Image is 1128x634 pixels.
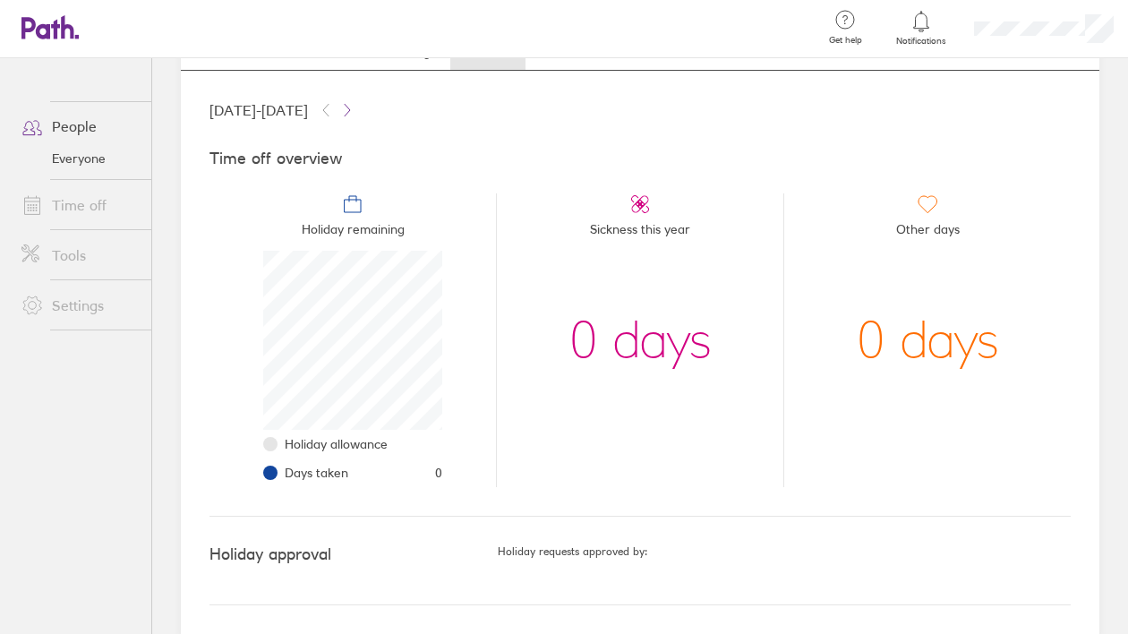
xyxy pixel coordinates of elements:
[896,215,960,251] span: Other days
[7,287,151,323] a: Settings
[435,466,442,480] span: 0
[302,215,405,251] span: Holiday remaining
[816,35,875,46] span: Get help
[498,545,1071,558] h5: Holiday requests approved by:
[893,36,951,47] span: Notifications
[590,215,690,251] span: Sickness this year
[209,545,498,564] h4: Holiday approval
[285,466,348,480] span: Days taken
[7,108,151,144] a: People
[569,251,712,430] div: 0 days
[209,102,308,118] span: [DATE] - [DATE]
[857,251,999,430] div: 0 days
[209,150,1071,168] h4: Time off overview
[7,187,151,223] a: Time off
[7,144,151,173] a: Everyone
[7,237,151,273] a: Tools
[893,9,951,47] a: Notifications
[285,437,388,451] span: Holiday allowance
